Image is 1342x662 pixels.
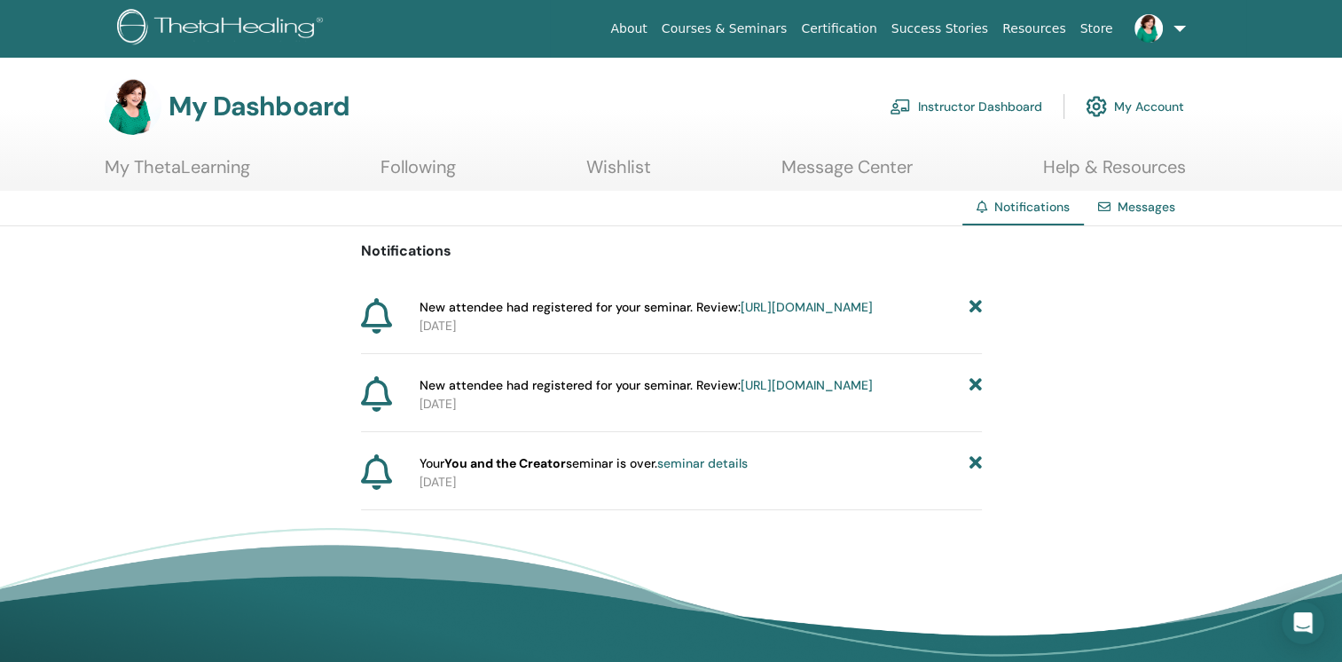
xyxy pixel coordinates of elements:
a: seminar details [657,455,748,471]
a: Message Center [781,156,913,191]
span: New attendee had registered for your seminar. Review: [420,298,873,317]
strong: You and the Creator [444,455,566,471]
p: [DATE] [420,473,982,492]
span: Notifications [994,199,1070,215]
a: Following [381,156,456,191]
div: Open Intercom Messenger [1282,602,1324,644]
h3: My Dashboard [169,91,349,122]
img: chalkboard-teacher.svg [890,99,911,114]
a: Messages [1118,199,1175,215]
a: Courses & Seminars [655,12,795,45]
a: [URL][DOMAIN_NAME] [741,377,873,393]
p: [DATE] [420,317,982,335]
img: default.jpg [105,78,161,135]
img: logo.png [117,9,329,49]
a: Help & Resources [1043,156,1186,191]
a: Wishlist [586,156,651,191]
a: Certification [794,12,883,45]
p: Notifications [361,240,982,262]
a: My Account [1086,87,1184,126]
a: Success Stories [884,12,995,45]
img: default.jpg [1134,14,1163,43]
a: Resources [995,12,1073,45]
a: [URL][DOMAIN_NAME] [741,299,873,315]
a: Instructor Dashboard [890,87,1042,126]
span: Your seminar is over. [420,454,748,473]
a: Store [1073,12,1120,45]
a: My ThetaLearning [105,156,250,191]
img: cog.svg [1086,91,1107,122]
p: [DATE] [420,395,982,414]
span: New attendee had registered for your seminar. Review: [420,376,873,395]
a: About [603,12,654,45]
